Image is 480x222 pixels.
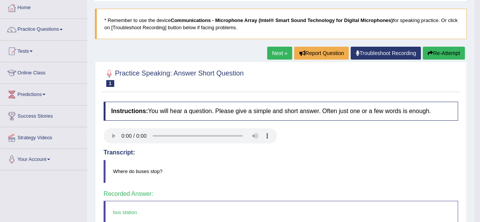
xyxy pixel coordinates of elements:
[423,47,465,60] button: Re-Attempt
[0,127,87,146] a: Strategy Videos
[111,108,148,114] b: Instructions:
[171,17,393,23] b: Communications - Microphone Array (Intel® Smart Sound Technology for Digital Microphones)
[104,149,458,156] h4: Transcript:
[267,47,292,60] a: Next »
[294,47,349,60] button: Report Question
[95,9,467,39] blockquote: * Remember to use the device for speaking practice. Or click on [Troubleshoot Recording] button b...
[0,149,87,168] a: Your Account
[351,47,421,60] a: Troubleshoot Recording
[0,105,87,124] a: Success Stories
[104,68,244,87] h2: Practice Speaking: Answer Short Question
[104,102,458,121] h4: You will hear a question. Please give a simple and short answer. Often just one or a few words is...
[104,191,458,197] h4: Recorded Answer:
[0,19,87,38] a: Practice Questions
[0,62,87,81] a: Online Class
[0,84,87,103] a: Predictions
[106,80,114,87] span: 1
[0,41,87,60] a: Tests
[104,160,458,183] blockquote: Where do buses stop?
